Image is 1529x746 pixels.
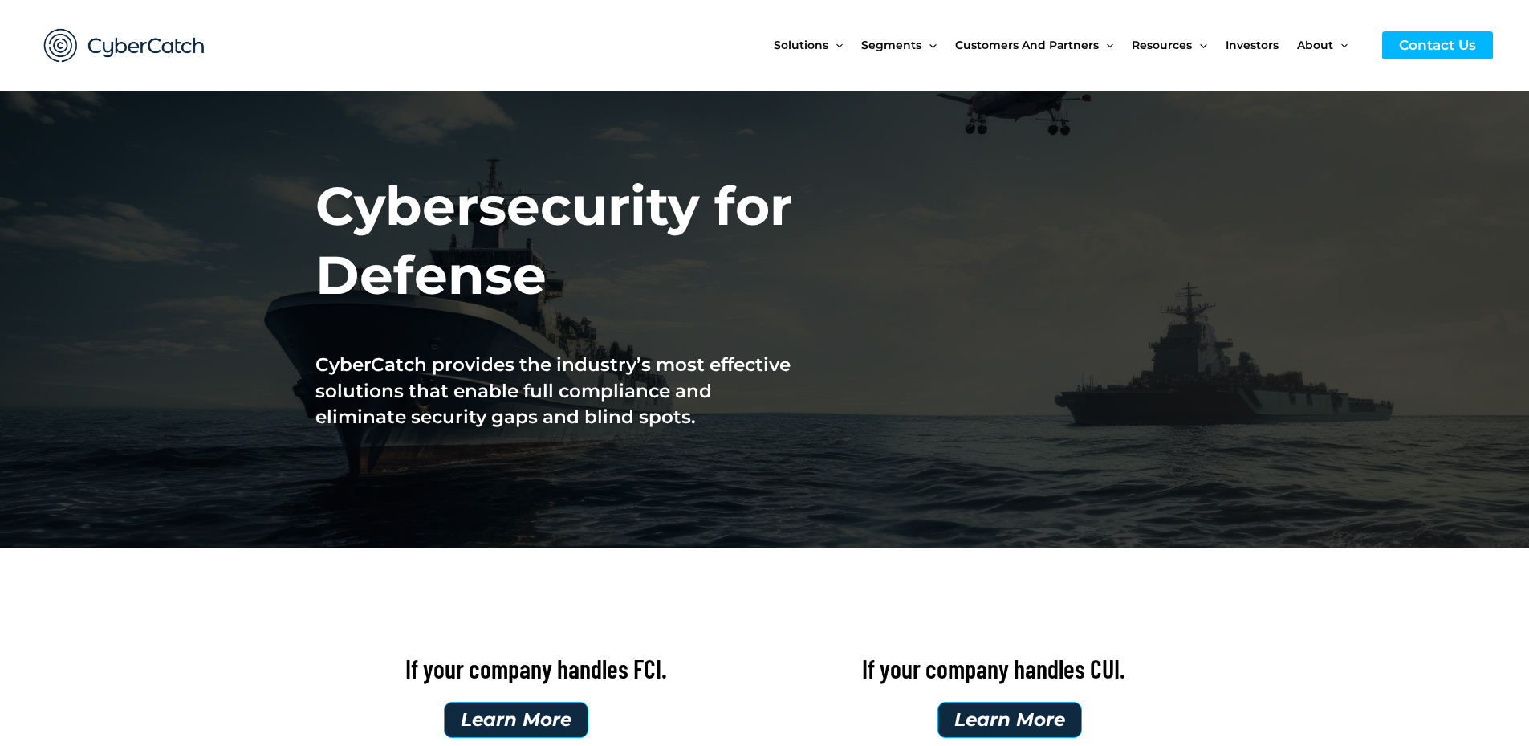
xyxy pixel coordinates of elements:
[1099,11,1113,79] span: Menu Toggle
[955,11,1099,79] span: Customers and Partners
[1333,11,1348,79] span: Menu Toggle
[828,11,843,79] span: Menu Toggle
[954,711,1065,729] span: Learn More
[315,172,807,310] h2: Cybersecurity for Defense
[1132,11,1192,79] span: Resources
[774,11,1366,79] nav: Site Navigation: New Main Menu
[773,652,1214,686] h2: If your company handles CUI.
[937,702,1082,738] a: Learn More
[774,11,828,79] span: Solutions
[315,352,807,430] h1: CyberCatch provides the industry’s most effective solutions that enable full compliance and elimi...
[444,702,588,738] a: Learn More
[315,652,757,686] h2: If your company handles FCI.
[921,11,936,79] span: Menu Toggle
[1192,11,1206,79] span: Menu Toggle
[1297,11,1333,79] span: About
[28,12,221,79] img: CyberCatch
[461,711,571,729] span: Learn More
[1226,11,1297,79] a: Investors
[861,11,921,79] span: Segments
[1382,31,1493,59] a: Contact Us
[1226,11,1279,79] span: Investors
